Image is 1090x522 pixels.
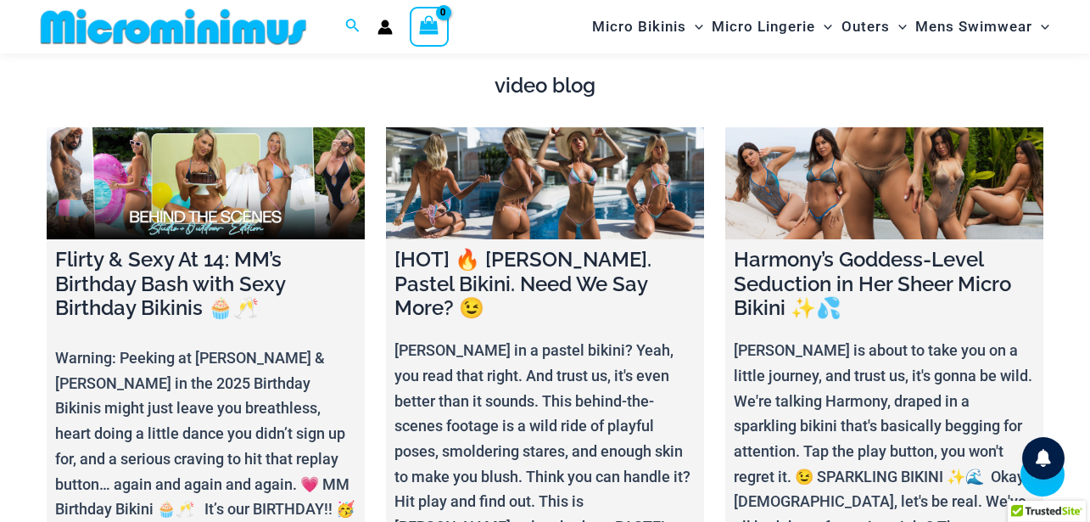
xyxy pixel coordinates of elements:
span: Menu Toggle [890,5,907,48]
img: MM SHOP LOGO FLAT [34,8,313,46]
h4: Flirty & Sexy At 14: MM’s Birthday Bash with Sexy Birthday Bikinis 🧁🥂 [55,248,356,321]
span: Menu Toggle [815,5,832,48]
a: Mens SwimwearMenu ToggleMenu Toggle [911,5,1054,48]
nav: Site Navigation [585,3,1056,51]
a: Micro BikinisMenu ToggleMenu Toggle [588,5,707,48]
span: Micro Bikinis [592,5,686,48]
h4: Harmony’s Goddess-Level Seduction in Her Sheer Micro Bikini ✨💦 [734,248,1035,321]
a: Search icon link [345,16,361,37]
h4: video blog [47,74,1043,98]
span: Outers [841,5,890,48]
span: Menu Toggle [686,5,703,48]
span: Micro Lingerie [712,5,815,48]
a: Account icon link [377,20,393,35]
a: OutersMenu ToggleMenu Toggle [837,5,911,48]
h4: [HOT] 🔥 [PERSON_NAME]. Pastel Bikini. Need We Say More? 😉 [394,248,696,321]
span: Menu Toggle [1032,5,1049,48]
a: Micro LingerieMenu ToggleMenu Toggle [707,5,836,48]
a: View Shopping Cart, empty [410,7,449,46]
span: Mens Swimwear [915,5,1032,48]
